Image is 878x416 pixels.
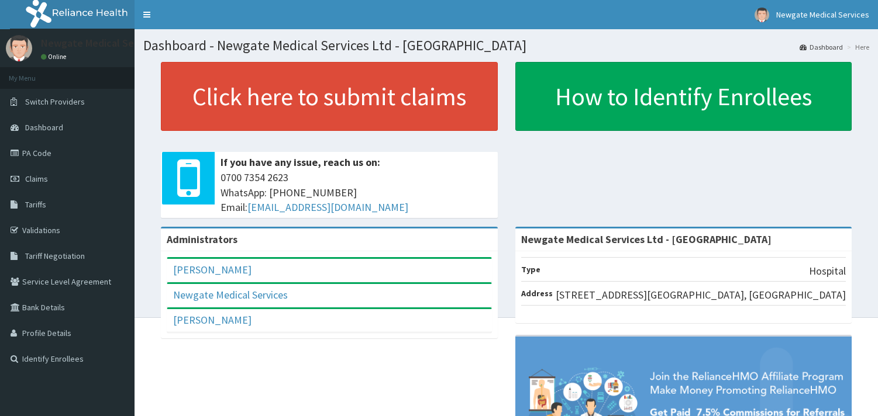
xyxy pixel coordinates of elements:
b: Type [521,264,540,275]
a: Online [41,53,69,61]
span: 0700 7354 2623 WhatsApp: [PHONE_NUMBER] Email: [221,170,492,215]
b: Address [521,288,553,299]
a: Newgate Medical Services [173,288,288,301]
a: Click here to submit claims [161,62,498,131]
a: [PERSON_NAME] [173,313,252,327]
a: How to Identify Enrollees [515,62,852,131]
h1: Dashboard - Newgate Medical Services Ltd - [GEOGRAPHIC_DATA] [143,38,869,53]
b: Administrators [167,233,237,246]
span: Tariff Negotiation [25,251,85,261]
p: Hospital [809,264,846,279]
p: [STREET_ADDRESS][GEOGRAPHIC_DATA], [GEOGRAPHIC_DATA] [556,287,846,303]
a: [PERSON_NAME] [173,263,252,276]
span: Dashboard [25,122,63,133]
b: If you have any issue, reach us on: [221,155,380,169]
span: Newgate Medical Services [776,9,869,20]
strong: Newgate Medical Services Ltd - [GEOGRAPHIC_DATA] [521,233,772,246]
img: User Image [6,35,32,61]
a: Dashboard [800,42,843,52]
p: Newgate Medical Services [41,38,161,48]
img: User Image [755,8,769,22]
li: Here [844,42,869,52]
span: Tariffs [25,199,46,210]
a: [EMAIL_ADDRESS][DOMAIN_NAME] [247,200,408,214]
span: Switch Providers [25,96,85,107]
span: Claims [25,174,48,184]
